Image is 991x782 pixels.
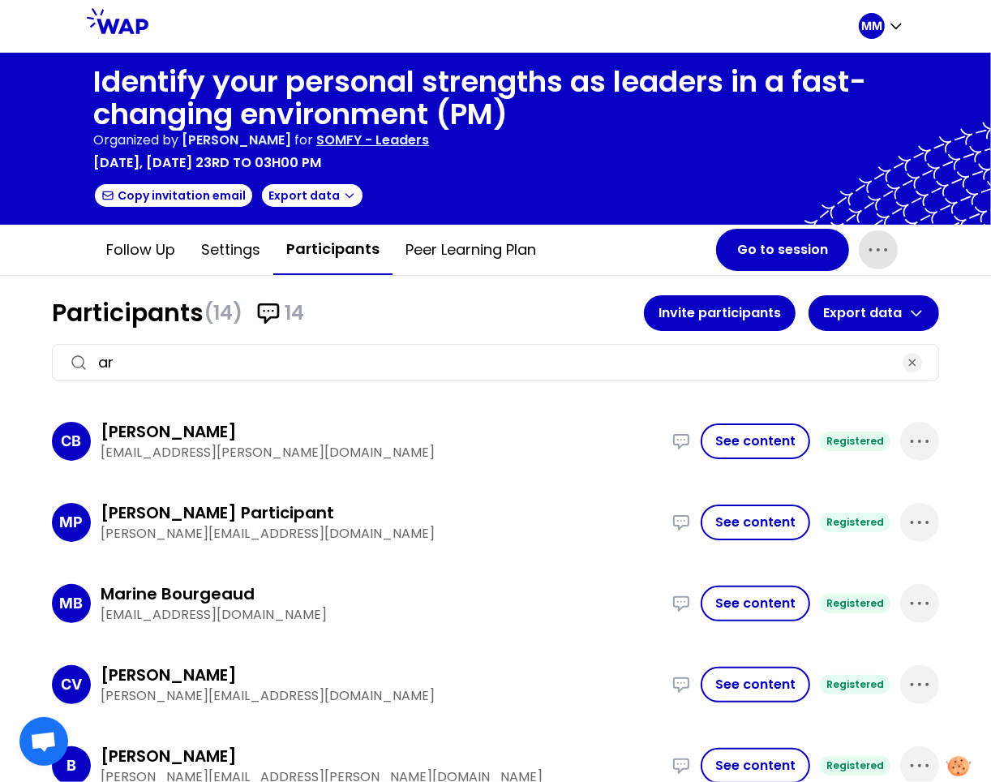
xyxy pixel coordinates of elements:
[273,225,393,275] button: Participants
[644,295,796,331] button: Invite participants
[93,66,898,131] h1: Identify your personal strengths as leaders in a fast-changing environment (PM)
[101,686,662,706] p: [PERSON_NAME][EMAIL_ADDRESS][DOMAIN_NAME]
[820,675,890,694] div: Registered
[260,183,364,208] button: Export data
[101,420,237,443] h3: [PERSON_NAME]
[861,18,882,34] p: MM
[294,131,313,150] p: for
[62,430,82,453] p: CB
[316,131,429,150] p: SOMFY - Leaders
[101,524,662,544] p: [PERSON_NAME][EMAIL_ADDRESS][DOMAIN_NAME]
[809,295,939,331] button: Export data
[101,443,662,462] p: [EMAIL_ADDRESS][PERSON_NAME][DOMAIN_NAME]
[93,183,254,208] button: Copy invitation email
[101,664,237,686] h3: [PERSON_NAME]
[66,754,76,777] p: B
[701,505,810,540] button: See content
[60,511,84,534] p: MP
[101,605,662,625] p: [EMAIL_ADDRESS][DOMAIN_NAME]
[204,300,242,326] span: (14)
[859,13,904,39] button: MM
[93,131,178,150] p: Organized by
[188,226,273,274] button: Settings
[60,592,84,615] p: MB
[93,226,188,274] button: Follow up
[285,300,304,326] span: 14
[101,582,255,605] h3: Marine Bourgeaud
[820,513,890,532] div: Registered
[101,501,334,524] h3: [PERSON_NAME] Participant
[820,432,890,451] div: Registered
[820,594,890,613] div: Registered
[182,131,291,149] span: [PERSON_NAME]
[393,226,549,274] button: Peer learning plan
[93,153,321,173] p: [DATE], [DATE] 23rd to 03h00 pm
[820,756,890,776] div: Registered
[101,745,237,767] h3: [PERSON_NAME]
[716,229,849,271] button: Go to session
[98,351,893,374] input: Search
[701,586,810,621] button: See content
[701,667,810,703] button: See content
[701,423,810,459] button: See content
[19,717,68,766] div: Ouvrir le chat
[61,673,82,696] p: CV
[52,299,644,328] h1: Participants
